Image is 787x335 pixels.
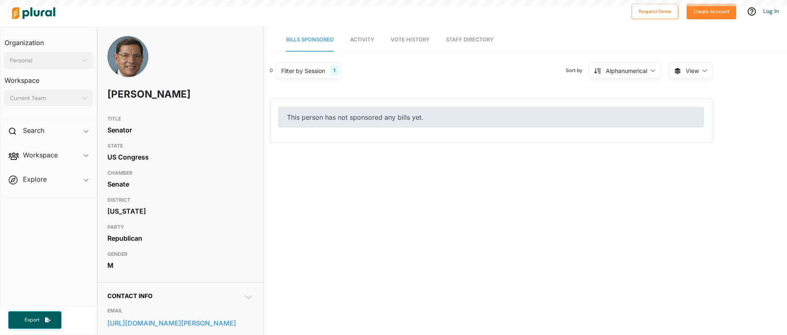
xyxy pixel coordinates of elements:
h3: CHAMBER [107,168,253,178]
div: Senate [107,178,253,190]
div: Current Team [10,94,79,103]
div: Filter by Session [281,66,325,75]
a: [URL][DOMAIN_NAME][PERSON_NAME] [107,317,253,329]
h3: Workspace [5,68,93,87]
h2: Search [23,126,44,135]
div: 1 [330,65,339,76]
h3: DISTRICT [107,195,253,205]
span: Sort by [566,67,589,74]
a: Create Account [687,7,736,15]
h3: TITLE [107,114,253,124]
div: Alphanumerical [606,66,647,75]
span: Export [19,317,45,324]
div: [US_STATE] [107,205,253,217]
div: 0 [270,67,273,74]
button: Export [8,311,61,329]
h3: GENDER [107,249,253,259]
div: Republican [107,232,253,244]
a: Bills Sponsored [286,28,334,52]
span: Contact Info [107,292,152,299]
span: View [686,66,699,75]
h3: Organization [5,31,93,49]
span: Activity [350,36,374,43]
a: Log In [763,7,779,15]
span: Bills Sponsored [286,36,334,43]
a: Activity [350,28,374,52]
a: Staff Directory [446,28,494,52]
div: M [107,259,253,271]
h1: [PERSON_NAME] [107,82,195,107]
h3: PARTY [107,222,253,232]
div: US Congress [107,151,253,163]
img: Headshot of John Barrasso [107,36,148,86]
button: Request Demo [632,4,678,19]
h3: EMAIL [107,306,253,316]
div: Personal [10,56,79,65]
button: Create Account [687,4,736,19]
a: Vote History [391,28,430,52]
h3: STATE [107,141,253,151]
span: Vote History [391,36,430,43]
a: Request Demo [632,7,678,15]
div: This person has not sponsored any bills yet. [278,107,704,128]
div: Senator [107,124,253,136]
